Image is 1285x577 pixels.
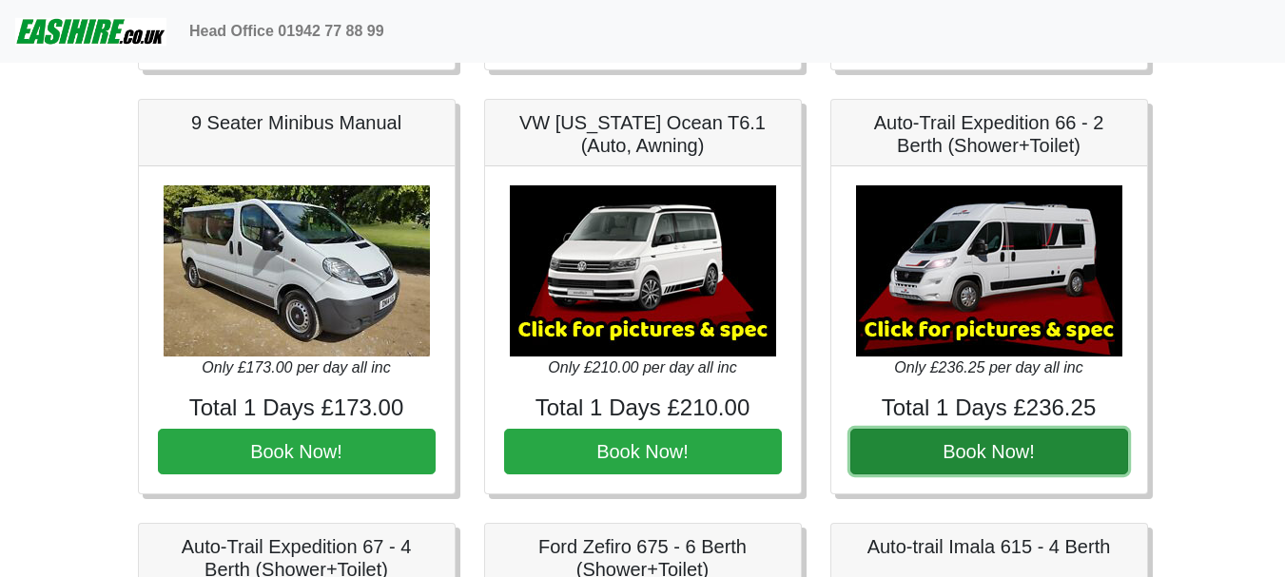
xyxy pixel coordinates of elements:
[850,535,1128,558] h5: Auto-trail Imala 615 - 4 Berth
[202,359,390,375] i: Only £173.00 per day all inc
[850,394,1128,422] h4: Total 1 Days £236.25
[15,12,166,50] img: easihire_logo_small.png
[158,111,436,134] h5: 9 Seater Minibus Manual
[894,359,1082,375] i: Only £236.25 per day all inc
[504,394,782,422] h4: Total 1 Days £210.00
[856,185,1122,356] img: Auto-Trail Expedition 66 - 2 Berth (Shower+Toilet)
[548,359,736,375] i: Only £210.00 per day all inc
[182,12,392,50] a: Head Office 01942 77 88 99
[158,429,436,474] button: Book Now!
[850,429,1128,474] button: Book Now!
[510,185,776,356] img: VW California Ocean T6.1 (Auto, Awning)
[189,23,384,39] b: Head Office 01942 77 88 99
[504,429,782,474] button: Book Now!
[158,394,436,422] h4: Total 1 Days £173.00
[850,111,1128,157] h5: Auto-Trail Expedition 66 - 2 Berth (Shower+Toilet)
[504,111,782,157] h5: VW [US_STATE] Ocean T6.1 (Auto, Awning)
[164,185,430,356] img: 9 Seater Minibus Manual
